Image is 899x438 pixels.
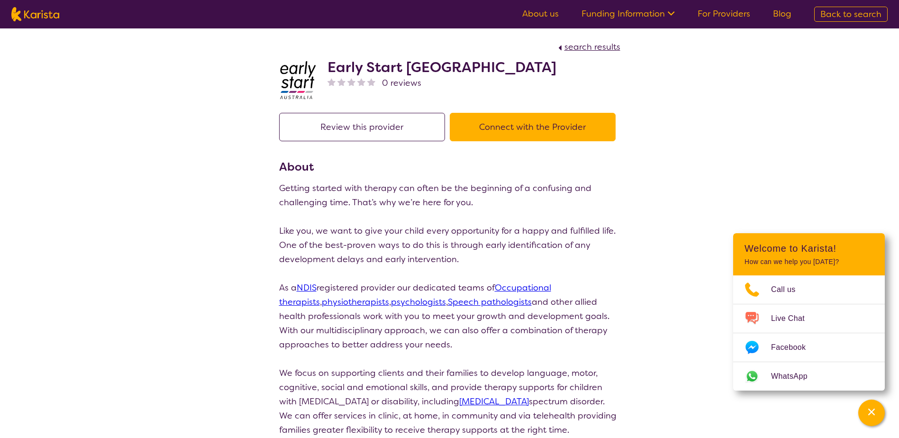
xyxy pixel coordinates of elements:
ul: Choose channel [733,275,885,391]
div: Channel Menu [733,233,885,391]
img: nonereviewstar [347,78,355,86]
button: Review this provider [279,113,445,141]
img: nonereviewstar [327,78,336,86]
p: Getting started with therapy can often be the beginning of a confusing and challenging time. That... [279,181,620,210]
p: We can offer services in clinic, at home, in community and via telehealth providing families grea... [279,409,620,437]
a: psychologists [391,296,446,308]
a: Web link opens in a new tab. [733,362,885,391]
span: WhatsApp [771,369,819,383]
p: Like you, we want to give your child every opportunity for a happy and fulfilled life. One of the... [279,224,620,266]
a: physiotherapists [322,296,389,308]
a: search results [556,41,620,53]
a: Back to search [814,7,888,22]
button: Channel Menu [858,400,885,426]
a: NDIS [297,282,317,293]
span: 0 reviews [382,76,421,90]
p: As a registered provider our dedicated teams of , , , and other allied health professionals work ... [279,281,620,352]
span: Back to search [820,9,881,20]
img: nonereviewstar [337,78,345,86]
span: search results [564,41,620,53]
a: About us [522,8,559,19]
img: nonereviewstar [357,78,365,86]
h2: Early Start [GEOGRAPHIC_DATA] [327,59,556,76]
img: nonereviewstar [367,78,375,86]
a: For Providers [698,8,750,19]
img: bdpoyytkvdhmeftzccod.jpg [279,61,317,99]
a: Speech pathologists [448,296,532,308]
span: Call us [771,283,807,297]
a: [MEDICAL_DATA] [459,396,529,407]
a: Review this provider [279,121,450,133]
p: How can we help you [DATE]? [745,258,873,266]
a: Funding Information [581,8,675,19]
h2: Welcome to Karista! [745,243,873,254]
span: Live Chat [771,311,816,326]
p: We focus on supporting clients and their families to develop language, motor, cognitive, social a... [279,366,620,409]
span: Facebook [771,340,817,355]
a: Connect with the Provider [450,121,620,133]
a: Blog [773,8,791,19]
button: Connect with the Provider [450,113,616,141]
h3: About [279,158,620,175]
img: Karista logo [11,7,59,21]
